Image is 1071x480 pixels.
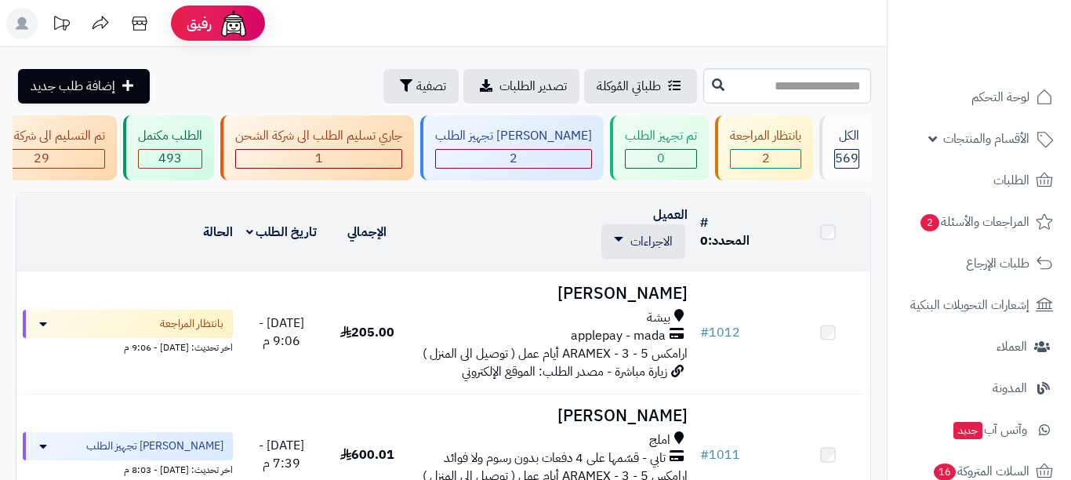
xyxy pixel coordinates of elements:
[971,86,1029,108] span: لوحة التحكم
[444,449,666,467] span: تابي - قسّمها على 4 دفعات بدون رسوم ولا فوائد
[993,377,1027,399] span: المدونة
[416,407,688,425] h3: [PERSON_NAME]
[897,162,1062,199] a: الطلبات
[42,8,81,43] a: تحديثات المنصة
[966,253,1029,275] span: طلبات الإرجاع
[997,336,1027,358] span: العملاء
[700,231,708,250] span: 0
[462,362,667,381] span: زيارة مباشرة - مصدر الطلب: الموقع الإلكتروني
[816,115,874,180] a: الكل569
[653,205,688,224] a: العميل
[34,149,49,168] span: 29
[647,309,670,327] span: بيشة
[700,213,708,232] a: #
[952,419,1027,441] span: وآتس آب
[897,245,1062,282] a: طلبات الإرجاع
[31,77,115,96] span: إضافة طلب جديد
[700,232,779,250] div: المحدد:
[649,431,670,449] span: املج
[614,232,673,251] a: الاجراءات
[730,127,801,145] div: بانتظار المراجعة
[897,411,1062,449] a: وآتس آبجديد
[259,314,304,351] span: [DATE] - 9:06 م
[835,149,859,168] span: 569
[993,169,1029,191] span: الطلبات
[236,150,401,168] div: 1
[18,69,150,104] a: إضافة طلب جديد
[416,285,688,303] h3: [PERSON_NAME]
[259,436,304,473] span: [DATE] - 7:39 م
[218,8,249,39] img: ai-face.png
[187,14,212,33] span: رفيق
[86,438,223,454] span: [PERSON_NAME] تجهيز الطلب
[246,223,318,242] a: تاريخ الطلب
[700,445,709,464] span: #
[897,286,1062,324] a: إشعارات التحويلات البنكية
[700,323,740,342] a: #1012
[953,422,982,439] span: جديد
[920,214,939,231] span: 2
[158,149,182,168] span: 493
[235,127,402,145] div: جاري تسليم الطلب الى شركة الشحن
[423,344,688,363] span: ارامكس ARAMEX - 3 - 5 أيام عمل ( توصيل الى المنزل )
[347,223,387,242] a: الإجمالي
[203,223,233,242] a: الحالة
[943,128,1029,150] span: الأقسام والمنتجات
[657,149,665,168] span: 0
[897,203,1062,241] a: المراجعات والأسئلة2
[435,127,592,145] div: [PERSON_NAME] تجهيز الطلب
[463,69,579,104] a: تصدير الطلبات
[584,69,697,104] a: طلباتي المُوكلة
[834,127,859,145] div: الكل
[897,78,1062,116] a: لوحة التحكم
[700,445,740,464] a: #1011
[510,149,517,168] span: 2
[436,150,591,168] div: 2
[217,115,417,180] a: جاري تسليم الطلب الى شركة الشحن 1
[160,316,223,332] span: بانتظار المراجعة
[138,127,202,145] div: الطلب مكتمل
[23,338,233,355] div: اخر تحديث: [DATE] - 9:06 م
[630,232,673,251] span: الاجراءات
[607,115,712,180] a: تم تجهيز الطلب 0
[919,211,1029,233] span: المراجعات والأسئلة
[23,460,233,477] div: اخر تحديث: [DATE] - 8:03 م
[762,149,770,168] span: 2
[597,77,661,96] span: طلباتي المُوكلة
[964,40,1056,73] img: logo-2.png
[499,77,567,96] span: تصدير الطلبات
[416,77,446,96] span: تصفية
[139,150,201,168] div: 493
[340,323,394,342] span: 205.00
[700,323,709,342] span: #
[120,115,217,180] a: الطلب مكتمل 493
[897,328,1062,365] a: العملاء
[712,115,816,180] a: بانتظار المراجعة 2
[626,150,696,168] div: 0
[910,294,1029,316] span: إشعارات التحويلات البنكية
[897,369,1062,407] a: المدونة
[731,150,801,168] div: 2
[340,445,394,464] span: 600.01
[315,149,323,168] span: 1
[625,127,697,145] div: تم تجهيز الطلب
[571,327,666,345] span: applepay - mada
[383,69,459,104] button: تصفية
[417,115,607,180] a: [PERSON_NAME] تجهيز الطلب 2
